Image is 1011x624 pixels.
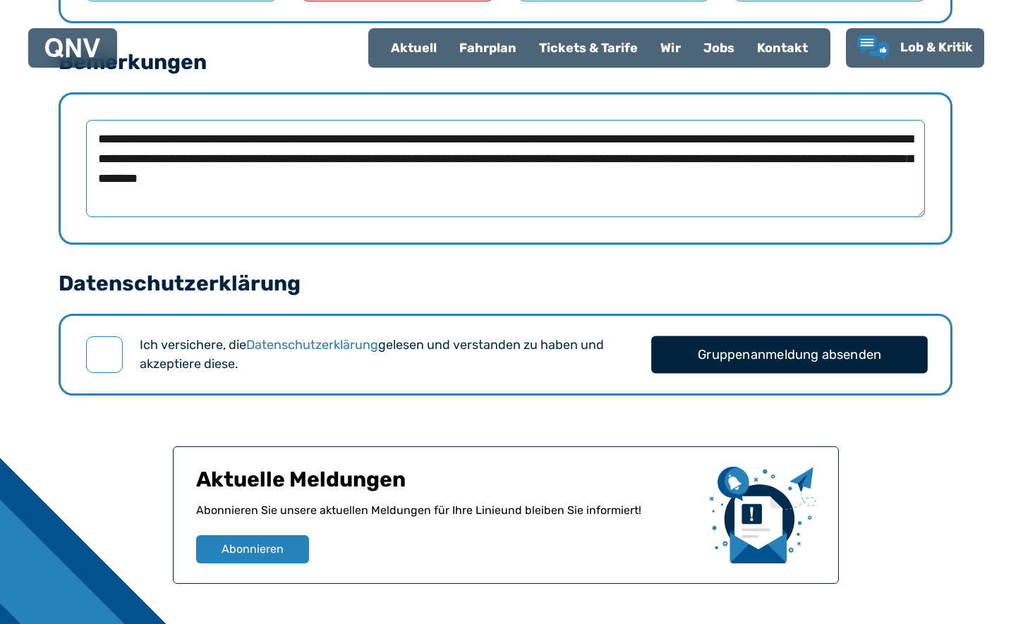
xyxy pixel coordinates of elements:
[448,30,528,66] a: Fahrplan
[649,30,692,66] a: Wir
[692,30,746,66] a: Jobs
[45,34,100,62] a: QNV Logo
[140,336,629,374] label: Ich versichere, die gelesen und verstanden zu haben und akzeptiere diese.
[528,30,649,66] a: Tickets & Tarife
[45,38,100,58] img: QNV Logo
[710,467,816,563] img: newsletter
[900,39,973,55] span: Lob & Kritik
[380,30,448,66] a: Aktuell
[196,467,698,502] h1: Aktuelle Meldungen
[651,336,928,373] button: Gruppenanmeldung absenden
[196,502,698,535] p: Abonnieren Sie unsere aktuellen Meldungen für Ihre Linie und bleiben Sie informiert!
[746,30,819,66] a: Kontakt
[857,35,973,61] a: Lob & Kritik
[246,337,378,353] a: Datenschutzerklärung
[59,273,301,294] legend: Datenschutzerklärung
[222,541,284,558] span: Abonnieren
[59,51,207,73] legend: Bemerkungen
[196,535,309,563] button: Abonnieren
